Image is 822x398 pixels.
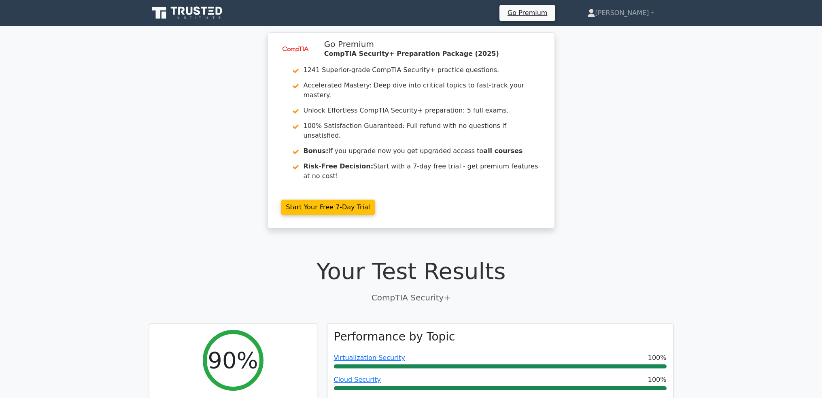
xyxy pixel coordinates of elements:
[334,376,381,383] a: Cloud Security
[334,330,455,344] h3: Performance by Topic
[568,5,673,21] a: [PERSON_NAME]
[334,354,405,362] a: Virtualization Security
[503,7,552,18] a: Go Premium
[648,375,667,385] span: 100%
[149,258,673,285] h1: Your Test Results
[149,292,673,304] p: CompTIA Security+
[208,347,258,374] h2: 90%
[648,353,667,363] span: 100%
[281,200,376,215] a: Start Your Free 7-Day Trial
